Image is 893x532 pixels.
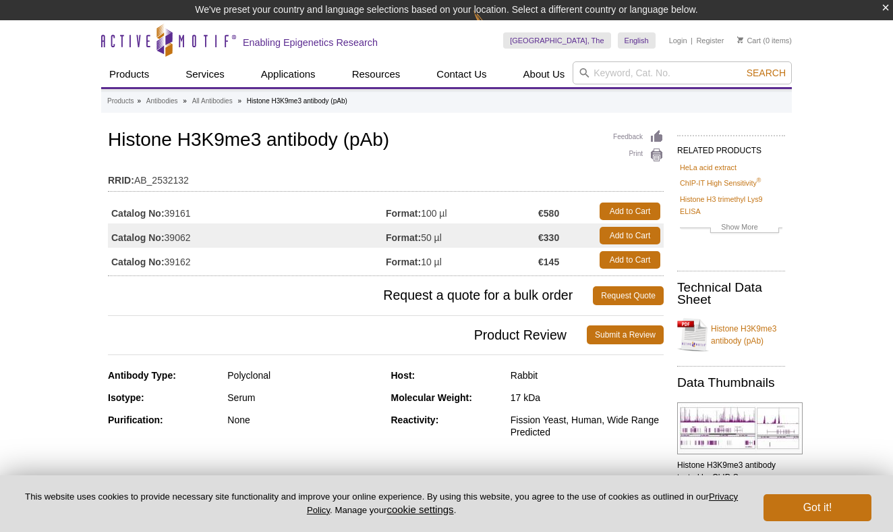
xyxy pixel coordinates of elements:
button: Search [743,67,790,79]
h3: Applications [108,472,664,492]
div: Polyclonal [227,369,380,381]
a: Request Quote [593,286,664,305]
a: Applications [253,61,324,87]
td: 100 µl [386,199,538,223]
td: AB_2532132 [108,166,664,188]
div: 17 kDa [511,392,664,404]
a: Privacy Policy [307,491,738,514]
a: Cart [737,36,761,45]
a: Add to Cart [600,251,660,269]
img: Your Cart [737,36,743,43]
a: All Antibodies [192,95,233,107]
li: » [137,97,141,105]
a: Products [107,95,134,107]
div: Fission Yeast, Human, Wide Range Predicted [511,414,664,438]
div: Rabbit [511,369,664,381]
strong: Antibody Type: [108,370,176,381]
strong: Purification: [108,415,163,425]
a: Resources [344,61,409,87]
strong: Isotype: [108,392,144,403]
strong: Format: [386,207,421,219]
a: Histone H3 trimethyl Lys9 ELISA [680,193,782,217]
div: None [227,414,380,426]
h2: Enabling Epigenetics Research [243,36,378,49]
a: Histone H3K9me3 antibody (pAb) [677,315,785,355]
h2: Technical Data Sheet [677,282,785,306]
a: HeLa acid extract [680,161,737,174]
button: Got it! [764,494,871,521]
p: Histone H3K9me3 antibody tested by ChIP-Seq. (Click to enlarge and view details). [677,459,785,508]
h2: Data Thumbnails [677,377,785,389]
h2: RELATED PRODUCTS [677,135,785,159]
li: | [691,32,693,49]
td: 39162 [108,248,386,272]
div: Serum [227,392,380,404]
a: [GEOGRAPHIC_DATA], The [503,32,610,49]
td: 39062 [108,223,386,248]
span: Request a quote for a bulk order [108,286,593,305]
strong: RRID: [108,174,134,186]
a: Print [613,148,664,163]
span: Product Review [108,325,587,344]
img: Change Here [473,10,509,42]
img: Histone H3K9me3 antibody tested by ChIP-Seq. [677,402,803,454]
a: Submit a Review [587,325,664,344]
strong: Catalog No: [111,207,165,219]
strong: Catalog No: [111,232,165,244]
td: 10 µl [386,248,538,272]
strong: Format: [386,232,421,244]
a: Contact Us [428,61,494,87]
a: Antibodies [146,95,178,107]
td: 39161 [108,199,386,223]
h1: Histone H3K9me3 antibody (pAb) [108,130,664,153]
li: Histone H3K9me3 antibody (pAb) [247,97,347,105]
strong: €580 [538,207,559,219]
strong: Catalog No: [111,256,165,268]
button: cookie settings [386,504,453,515]
input: Keyword, Cat. No. [573,61,792,84]
li: » [237,97,241,105]
a: Feedback [613,130,664,144]
span: Search [747,68,786,78]
a: Show More [680,221,782,236]
strong: Reactivity: [391,415,439,425]
strong: €145 [538,256,559,268]
a: English [618,32,656,49]
a: Products [101,61,157,87]
a: Add to Cart [600,227,660,244]
a: Services [177,61,233,87]
a: Login [669,36,687,45]
td: 50 µl [386,223,538,248]
p: This website uses cookies to provide necessary site functionality and improve your online experie... [22,491,741,516]
strong: Molecular Weight: [391,392,472,403]
a: About Us [515,61,573,87]
sup: ® [757,178,761,184]
strong: Format: [386,256,421,268]
strong: €330 [538,232,559,244]
a: Register [696,36,724,45]
strong: Host: [391,370,415,381]
li: » [183,97,187,105]
li: (0 items) [737,32,792,49]
a: ChIP-IT High Sensitivity® [680,177,761,189]
a: Add to Cart [600,203,660,220]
